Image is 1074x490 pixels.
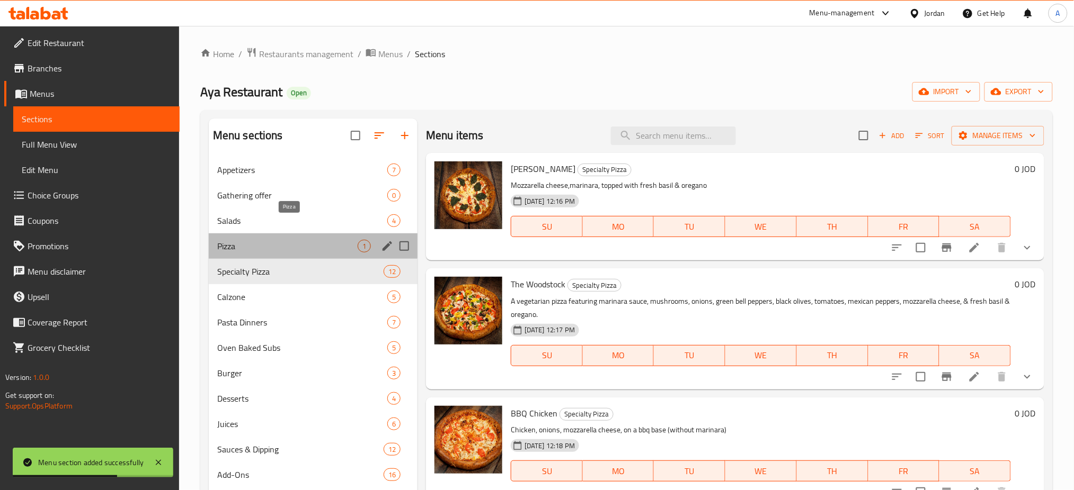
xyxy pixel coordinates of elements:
span: SA [944,219,1007,234]
p: A vegetarian pizza featuring marinara sauce, mushrooms, onions, green bell peppers, black olives,... [511,295,1011,321]
div: Calzone5 [209,284,418,310]
span: 16 [384,470,400,480]
span: MO [587,464,650,479]
div: items [387,341,401,354]
a: Full Menu View [13,132,180,157]
div: Specialty Pizza [567,279,622,292]
span: 3 [388,368,400,378]
span: 7 [388,317,400,328]
span: Gathering offer [217,189,387,202]
span: Desserts [217,392,387,405]
button: SU [511,216,583,237]
button: show more [1015,364,1040,389]
span: [DATE] 12:16 PM [520,196,579,206]
button: SA [939,345,1011,366]
span: Sections [22,113,171,125]
button: FR [868,345,940,366]
a: Choice Groups [4,183,180,208]
span: Add [877,130,906,142]
span: Calzone [217,291,387,303]
span: Appetizers [217,164,387,176]
span: Menu disclaimer [28,265,171,278]
button: Add [875,128,909,144]
span: Sections [415,48,445,60]
span: 1 [358,241,370,251]
button: show more [1015,235,1040,260]
div: items [387,418,401,430]
span: WE [730,219,793,234]
div: Pasta Dinners7 [209,310,418,335]
a: Edit menu item [968,370,981,383]
span: Full Menu View [22,138,171,151]
div: Specialty Pizza [560,408,614,421]
h6: 0 JOD [1015,406,1036,421]
span: 0 [388,190,400,201]
span: Branches [28,62,171,75]
span: Salads [217,214,387,227]
div: Jordan [925,7,945,19]
span: Menus [30,87,171,100]
span: Pizza [217,240,358,252]
a: Edit Restaurant [4,30,180,56]
div: items [387,291,401,303]
div: Add-Ons [217,468,384,481]
div: Desserts4 [209,386,418,411]
button: WE [725,345,797,366]
div: Appetizers7 [209,157,418,183]
span: 12 [384,444,400,455]
span: Sort items [909,128,952,144]
span: Burger [217,367,387,379]
button: Branch-specific-item [934,364,960,389]
span: WE [730,348,793,363]
button: edit [379,238,395,254]
button: SU [511,345,583,366]
div: Pizza1edit [209,233,418,259]
span: FR [873,348,936,363]
div: Oven Baked Subs5 [209,335,418,360]
span: Pasta Dinners [217,316,387,329]
span: Upsell [28,291,171,303]
button: SA [939,460,1011,482]
a: Edit menu item [968,241,981,254]
span: Promotions [28,240,171,252]
p: Chicken, onions, mozzarella cheese, on a bbq base (without marinara) [511,423,1011,437]
p: Mozzarella cheese,marinara, topped with fresh basil & oregano [511,179,1011,192]
span: WE [730,464,793,479]
div: Specialty Pizza [578,164,632,176]
span: Grocery Checklist [28,341,171,354]
button: SA [939,216,1011,237]
button: TH [797,460,868,482]
img: The Woodstock [434,277,502,344]
span: Sort [916,130,945,142]
img: Margarita [434,161,502,229]
span: TU [658,348,721,363]
span: [PERSON_NAME] [511,161,575,177]
div: Specialty Pizza12 [209,259,418,284]
span: import [921,85,972,98]
li: / [407,48,411,60]
div: items [387,316,401,329]
span: MO [587,348,650,363]
a: Edit Menu [13,157,180,183]
span: Manage items [960,129,1036,142]
span: Sort sections [367,123,392,148]
div: Juices6 [209,411,418,437]
span: Select to update [910,366,932,388]
span: SA [944,464,1007,479]
button: FR [868,216,940,237]
div: Open [287,87,311,99]
span: A [1056,7,1060,19]
svg: Show Choices [1021,370,1034,383]
button: Branch-specific-item [934,235,960,260]
div: Sauces & Dipping12 [209,437,418,462]
span: FR [873,219,936,234]
a: Menus [366,47,403,61]
button: WE [725,460,797,482]
a: Restaurants management [246,47,353,61]
span: Specialty Pizza [578,164,631,176]
button: SU [511,460,583,482]
span: The Woodstock [511,276,565,292]
span: 7 [388,165,400,175]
